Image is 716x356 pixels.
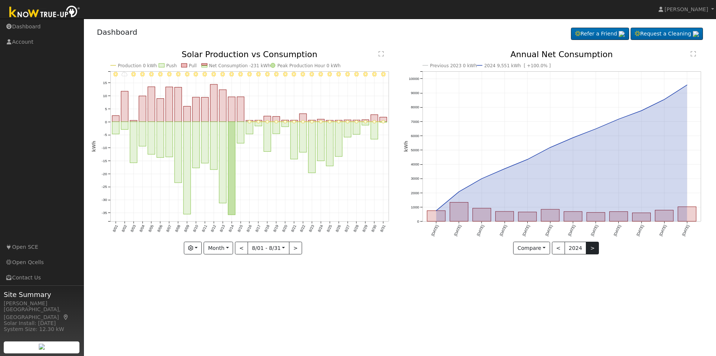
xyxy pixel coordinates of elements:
circle: onclick="" [292,120,295,123]
i: 8/27 - Clear [345,72,350,76]
text: 9000 [411,91,420,95]
rect: onclick="" [317,122,324,161]
i: 8/08 - Clear [176,72,180,76]
text: 8/08 [174,224,181,233]
circle: onclick="" [572,136,575,139]
rect: onclick="" [228,97,235,122]
rect: onclick="" [175,87,182,122]
text: 8/06 [156,224,163,233]
i: 8/17 - Clear [256,72,261,76]
i: 8/01 - Clear [113,72,118,76]
i: 8/15 - Clear [238,72,243,76]
text: 8/18 [263,224,270,233]
circle: onclick="" [355,120,358,123]
rect: onclick="" [219,90,226,122]
text: [DATE] [590,224,599,236]
rect: onclick="" [371,115,378,122]
text: 8/23 [308,224,315,233]
i: 8/20 - Clear [283,72,287,76]
text: 8/10 [192,224,199,233]
div: Solar Install: [DATE] [4,319,80,327]
text: 2024 9,551 kWh [ +100.0% ] [484,63,551,68]
rect: onclick="" [157,122,164,158]
span: [PERSON_NAME] [665,6,708,12]
rect: onclick="" [655,210,673,222]
rect: onclick="" [219,122,226,203]
i: 8/31 - Clear [381,72,386,76]
text: 8/04 [138,224,145,233]
circle: onclick="" [594,127,597,130]
rect: onclick="" [335,120,342,122]
circle: onclick="" [283,120,286,123]
div: [PERSON_NAME] [4,300,80,307]
rect: onclick="" [564,212,582,222]
rect: onclick="" [632,213,651,222]
rect: onclick="" [282,122,289,127]
text: 7000 [411,120,420,124]
circle: onclick="" [640,109,643,112]
i: 8/03 - Clear [131,72,136,76]
i: 8/22 - Clear [301,72,305,76]
rect: onclick="" [273,117,280,122]
rect: onclick="" [362,122,369,125]
text: 8/25 [326,224,333,233]
text: -15 [101,159,107,163]
i: 8/18 - Clear [265,72,270,76]
rect: onclick="" [157,99,164,122]
button: > [586,242,599,254]
div: [GEOGRAPHIC_DATA], [GEOGRAPHIC_DATA] [4,306,80,321]
i: 8/19 - Clear [274,72,278,76]
i: 8/09 - Clear [185,72,189,76]
rect: onclick="" [192,97,200,122]
text: kWh [403,141,409,152]
button: < [235,242,248,254]
text: [DATE] [522,224,530,236]
text: -30 [101,198,107,202]
text: -10 [101,146,107,150]
text: [DATE] [681,224,690,236]
text: 8/27 [344,224,351,233]
text: [DATE] [636,224,644,236]
rect: onclick="" [255,120,262,122]
rect: onclick="" [371,122,378,139]
text: 8/13 [219,224,226,233]
rect: onclick="" [473,208,491,222]
circle: onclick="" [382,120,385,123]
rect: onclick="" [201,97,208,122]
rect: onclick="" [308,120,315,122]
rect: onclick="" [210,122,217,170]
text: 8/31 [379,224,386,233]
rect: onclick="" [183,122,191,214]
circle: onclick="" [458,190,461,193]
rect: onclick="" [237,122,244,143]
i: 8/25 - Clear [327,72,332,76]
circle: onclick="" [526,158,529,161]
text: Production 0 kWh [118,63,157,68]
i: 8/13 - Clear [220,72,225,76]
rect: onclick="" [148,122,155,154]
text: -20 [101,172,107,176]
text: [DATE] [476,224,485,236]
circle: onclick="" [319,120,322,123]
rect: onclick="" [299,114,307,122]
text: 8/07 [165,224,172,233]
circle: onclick="" [248,120,251,123]
rect: onclick="" [166,122,173,157]
rect: onclick="" [282,120,289,122]
rect: onclick="" [335,122,342,157]
button: Compare [513,242,550,254]
button: 8/01 - 8/31 [248,242,289,254]
span: Site Summary [4,290,80,300]
rect: onclick="" [587,213,605,222]
i: 8/24 - Clear [318,72,323,76]
rect: onclick="" [139,96,146,122]
i: 8/16 - Clear [247,72,252,76]
rect: onclick="" [610,212,628,222]
text: 3000 [411,177,420,181]
text: 0 [417,219,419,223]
circle: onclick="" [275,120,278,123]
circle: onclick="" [617,118,620,121]
circle: onclick="" [686,84,689,87]
text: 8/09 [183,224,190,233]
